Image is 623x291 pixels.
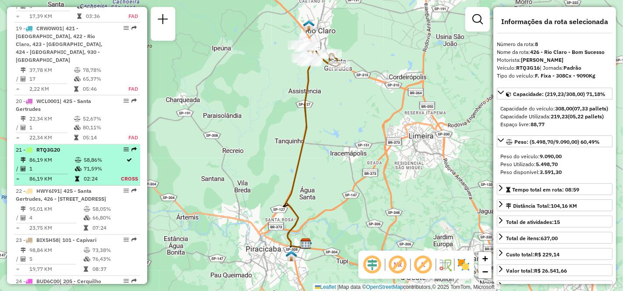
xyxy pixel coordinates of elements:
em: Opções [124,25,129,31]
span: | 421 - [GEOGRAPHIC_DATA], 422 - Rio Claro, 423 - [GEOGRAPHIC_DATA], 424 - [GEOGRAPHIC_DATA], 930... [16,25,103,63]
i: Distância Total [21,248,26,253]
i: Distância Total [21,67,26,73]
td: 5 [29,255,83,264]
a: Zoom out [478,265,492,278]
td: 86,19 KM [29,175,74,184]
em: Rota exportada [131,98,137,103]
td: 22,34 KM [29,134,74,142]
td: 98,84 KM [29,246,83,255]
div: Peso disponível: [500,168,609,176]
td: = [16,175,20,184]
td: 07:24 [92,224,136,233]
td: / [16,214,20,223]
td: 05:14 [82,134,119,142]
td: = [16,224,20,233]
span: 21 - [16,147,60,153]
div: Nome da rota: [497,48,612,56]
img: Exibir/Ocultar setores [457,258,471,272]
i: % de utilização do peso [84,207,90,212]
td: 05:46 [82,85,119,93]
span: RTQ3G20 [36,147,60,153]
i: % de utilização do peso [75,158,81,163]
td: FAD [119,85,138,93]
span: Peso do veículo: [500,153,562,160]
strong: 219,23 [551,113,568,120]
i: Total de Atividades [21,125,26,131]
span: Exibir rótulo [413,254,434,275]
span: BUD6C00 [36,278,60,285]
i: Distância Total [21,117,26,122]
img: 480 UDC Light Piracicaba [286,250,297,262]
h4: Informações da rota selecionada [497,18,612,26]
span: − [482,266,488,277]
td: 08:37 [92,265,136,274]
span: CRW0W01 [36,25,62,32]
span: 24 - [16,278,101,285]
td: / [16,75,20,83]
div: Tipo do veículo: [497,72,612,80]
i: Tempo total em rota [77,14,81,19]
i: Tempo total em rota [75,177,79,182]
i: Tempo total em rota [74,86,78,92]
em: Opções [124,238,129,243]
td: 17,39 KM [29,12,77,21]
td: 66,80% [92,214,136,223]
span: WCL0001 [36,98,60,104]
td: 58,05% [92,205,136,214]
i: % de utilização da cubagem [74,76,81,82]
strong: R$ 26.541,66 [534,267,567,274]
i: % de utilização da cubagem [75,167,81,172]
td: FAD [120,12,138,21]
td: 58,86% [83,156,120,165]
div: Distância Total: [506,202,577,210]
strong: F. Fixa - 308Cx - 9090Kg [535,72,595,79]
em: Rota exportada [131,188,137,194]
i: % de utilização da cubagem [74,125,81,131]
td: 2,22 KM [29,85,74,93]
td: 17 [29,75,74,83]
img: CDD Piracicaba [300,238,311,249]
div: Peso: (5.498,70/9.090,00) 60,49% [497,149,612,180]
span: Peso: (5.498,70/9.090,00) 60,49% [514,138,600,145]
td: FAD [119,134,138,142]
div: Peso Utilizado: [500,160,609,168]
td: = [16,12,20,21]
i: Tempo total em rota [84,226,88,231]
strong: 9.090,00 [540,153,562,160]
td: = [16,85,20,93]
div: Número da rota: [497,40,612,48]
i: % de utilização da cubagem [84,257,90,262]
span: 104,16 KM [551,202,577,209]
td: 71,59% [83,165,120,174]
img: Warecloud Rio Claro [303,20,315,31]
span: | 205 - Cerquilho [60,278,101,285]
a: Valor total:R$ 26.541,66 [497,264,612,276]
td: = [16,134,20,142]
span: | [337,284,339,290]
td: 86,19 KM [29,156,74,165]
td: / [16,255,20,264]
td: 19,77 KM [29,265,83,274]
strong: RTQ3G16 [516,64,540,71]
span: 22 - [16,188,106,202]
td: 1 [29,124,74,132]
div: Capacidade Utilizada: [500,113,609,121]
strong: 637,00 [541,235,558,241]
i: % de utilização do peso [84,248,90,253]
div: Custo total: [506,251,559,259]
td: 73,38% [92,246,136,255]
td: = [16,265,20,274]
a: Tempo total em rota: 08:59 [497,183,612,195]
span: Ocultar deslocamento [362,254,383,275]
strong: (07,33 pallets) [572,105,608,112]
strong: 15 [554,219,560,225]
td: 65,37% [82,75,119,83]
a: Total de itens:637,00 [497,232,612,244]
i: % de utilização da cubagem [84,216,90,221]
span: 23 - [16,237,96,244]
div: Total de itens: [506,234,558,242]
strong: 8 [535,41,538,47]
span: Exibir NR [387,254,408,275]
strong: R$ 229,14 [535,251,559,258]
div: Capacidade: (219,23/308,00) 71,18% [497,101,612,132]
